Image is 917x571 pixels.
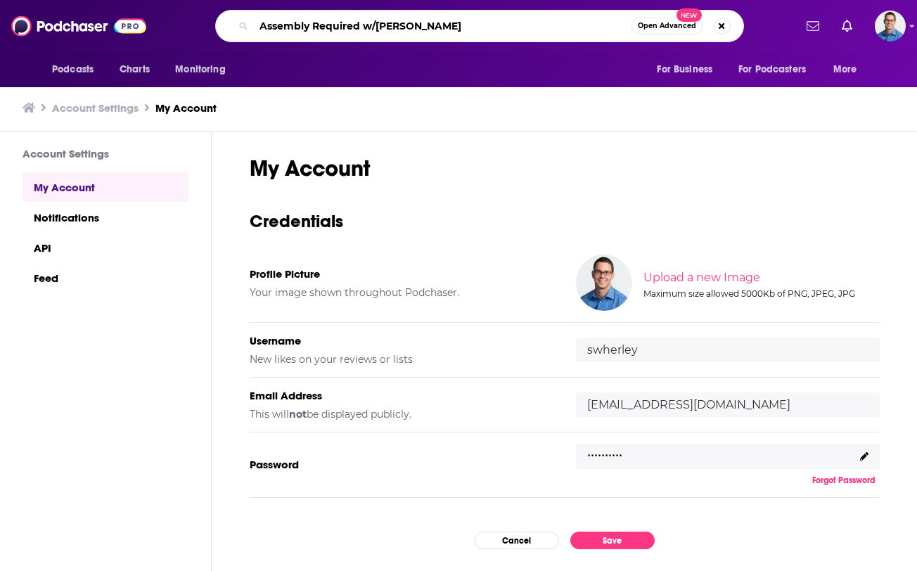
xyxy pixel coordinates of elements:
[875,11,906,41] button: Show profile menu
[823,56,875,83] button: open menu
[657,60,712,79] span: For Business
[52,101,139,115] a: Account Settings
[647,56,730,83] button: open menu
[289,408,307,421] b: not
[23,232,188,262] a: API
[729,56,826,83] button: open menu
[11,13,146,39] img: Podchaser - Follow, Share and Rate Podcasts
[250,334,553,347] h5: Username
[52,60,94,79] span: Podcasts
[570,532,655,549] button: Save
[155,101,217,115] a: My Account
[250,389,553,402] h5: Email Address
[576,392,880,417] input: email
[250,408,553,421] h5: This will be displayed publicly.
[638,23,696,30] span: Open Advanced
[215,10,744,42] div: Search podcasts, credits, & more...
[631,18,703,34] button: Open AdvancedNew
[23,172,188,202] a: My Account
[165,56,243,83] button: open menu
[250,353,553,366] h5: New likes on your reviews or lists
[120,60,150,79] span: Charts
[475,532,559,549] button: Cancel
[23,147,188,160] h3: Account Settings
[587,440,622,461] p: ..........
[250,210,880,232] h3: Credentials
[643,288,877,299] div: Maximum size allowed 5000Kb of PNG, JPEG, JPG
[801,14,825,38] a: Show notifications dropdown
[250,458,553,471] h5: Password
[833,60,857,79] span: More
[576,338,880,362] input: username
[110,56,158,83] a: Charts
[250,155,880,182] h1: My Account
[738,60,806,79] span: For Podcasters
[875,11,906,41] span: Logged in as swherley
[23,262,188,293] a: Feed
[808,475,880,486] button: Forgot Password
[250,267,553,281] h5: Profile Picture
[875,11,906,41] img: User Profile
[676,8,702,22] span: New
[836,14,858,38] a: Show notifications dropdown
[254,15,631,37] input: Search podcasts, credits, & more...
[175,60,225,79] span: Monitoring
[576,255,632,311] img: Your profile image
[23,202,188,232] a: Notifications
[42,56,112,83] button: open menu
[250,286,553,299] h5: Your image shown throughout Podchaser.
